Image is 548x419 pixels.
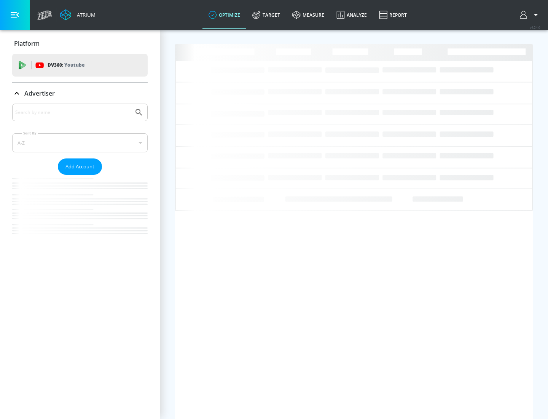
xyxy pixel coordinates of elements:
span: v 4.24.0 [530,25,540,29]
div: Platform [12,33,148,54]
span: Add Account [65,162,94,171]
label: Sort By [22,131,38,136]
p: Platform [14,39,40,48]
a: Report [373,1,413,29]
div: Advertiser [12,83,148,104]
div: A-Z [12,133,148,152]
div: Advertiser [12,104,148,249]
div: Atrium [74,11,96,18]
a: optimize [202,1,246,29]
div: DV360: Youtube [12,54,148,77]
p: DV360: [48,61,84,69]
button: Add Account [58,158,102,175]
p: Youtube [64,61,84,69]
a: Target [246,1,286,29]
input: Search by name [15,107,131,117]
a: Analyze [330,1,373,29]
a: measure [286,1,330,29]
p: Advertiser [24,89,55,98]
nav: list of Advertiser [12,175,148,249]
a: Atrium [60,9,96,21]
